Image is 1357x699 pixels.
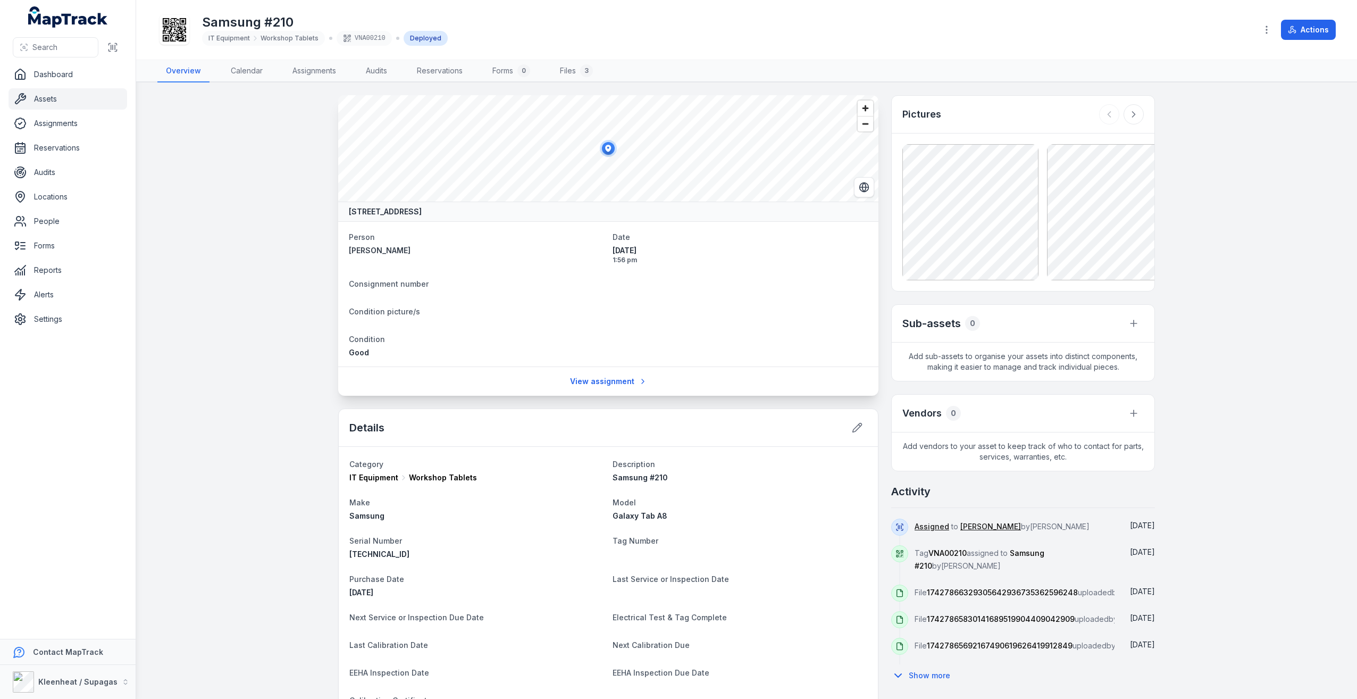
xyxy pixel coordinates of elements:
[858,101,873,116] button: Zoom in
[613,640,690,650] span: Next Calibration Due
[9,88,127,110] a: Assets
[349,348,369,357] span: Good
[284,60,345,82] a: Assignments
[357,60,396,82] a: Audits
[915,521,949,532] a: Assigned
[349,307,420,316] span: Condition picture/s
[1130,613,1155,622] time: 24/03/2025, 11:23:21 am
[1130,547,1155,556] span: [DATE]
[946,406,961,421] div: 0
[902,107,941,122] h3: Pictures
[349,498,370,507] span: Make
[1130,587,1155,596] span: [DATE]
[915,548,1044,570] span: Tag assigned to by [PERSON_NAME]
[927,641,1073,650] span: 17427865692167490619626419912849
[1130,640,1155,649] time: 24/03/2025, 11:23:14 am
[9,162,127,183] a: Audits
[613,460,655,469] span: Description
[927,588,1078,597] span: 17427866329305642936735362596248
[1130,521,1155,530] span: [DATE]
[408,60,471,82] a: Reservations
[349,245,604,256] a: [PERSON_NAME]
[9,260,127,281] a: Reports
[28,6,108,28] a: MapTrack
[915,588,1180,597] span: File uploaded by [PERSON_NAME]
[349,420,384,435] h2: Details
[349,232,375,242] span: Person
[563,371,654,392] a: View assignment
[349,511,384,520] span: Samsung
[891,484,931,499] h2: Activity
[892,343,1154,381] span: Add sub-assets to organise your assets into distinct components, making it easier to manage and t...
[349,335,385,344] span: Condition
[902,406,942,421] h3: Vendors
[13,37,98,57] button: Search
[927,614,1075,623] span: 17427865830141689519904409042909
[1130,521,1155,530] time: 09/05/2025, 1:56:11 pm
[349,588,373,597] span: [DATE]
[892,432,1154,471] span: Add vendors to your asset to keep track of who to contact for parts, services, warranties, etc.
[1130,613,1155,622] span: [DATE]
[613,536,658,545] span: Tag Number
[928,548,967,557] span: VNA00210
[646,673,724,682] span: Asset details updated!
[349,536,402,545] span: Serial Number
[9,309,127,330] a: Settings
[613,256,868,264] span: 1:56 pm
[613,575,729,584] span: Last Service or Inspection Date
[261,34,319,43] span: Workshop Tablets
[9,235,127,256] a: Forms
[32,42,57,53] span: Search
[965,316,980,331] div: 0
[915,641,1175,650] span: File uploaded by [PERSON_NAME]
[613,245,868,256] span: [DATE]
[517,64,530,77] div: 0
[9,137,127,159] a: Reservations
[613,498,636,507] span: Model
[1130,547,1155,556] time: 24/03/2025, 12:13:38 pm
[960,521,1021,532] a: [PERSON_NAME]
[9,211,127,232] a: People
[222,60,271,82] a: Calendar
[854,177,874,197] button: Switch to Satellite View
[9,186,127,207] a: Locations
[1130,640,1155,649] span: [DATE]
[915,522,1090,531] span: to by [PERSON_NAME]
[1281,20,1336,40] button: Actions
[337,31,392,46] div: VNA00210
[1130,587,1155,596] time: 24/03/2025, 11:24:08 am
[613,668,709,677] span: EEHA Inspection Due Date
[349,640,428,650] span: Last Calibration Date
[349,613,484,622] span: Next Service or Inspection Due Date
[349,206,422,217] strong: [STREET_ADDRESS]
[858,116,873,131] button: Zoom out
[613,232,630,242] span: Date
[349,588,373,597] time: 18/03/2025, 12:00:00 am
[891,664,957,687] button: Show more
[9,64,127,85] a: Dashboard
[208,34,250,43] span: IT Equipment
[613,511,667,520] span: Galaxy Tab A8
[613,613,727,622] span: Electrical Test & Tag Complete
[613,245,868,264] time: 09/05/2025, 1:56:11 pm
[202,14,448,31] h1: Samsung #210
[915,614,1177,623] span: File uploaded by [PERSON_NAME]
[551,60,601,82] a: Files3
[613,473,668,482] span: Samsung #210
[349,472,398,483] span: IT Equipment
[404,31,448,46] div: Deployed
[580,64,593,77] div: 3
[338,95,878,202] canvas: Map
[349,460,383,469] span: Category
[902,316,961,331] h2: Sub-assets
[349,550,409,559] span: [TECHNICAL_ID]
[157,60,210,82] a: Overview
[9,113,127,134] a: Assignments
[349,279,429,288] span: Consignment number
[349,575,404,584] span: Purchase Date
[9,284,127,305] a: Alerts
[38,677,118,686] strong: Kleenheat / Supagas
[409,472,477,483] span: Workshop Tablets
[484,60,539,82] a: Forms0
